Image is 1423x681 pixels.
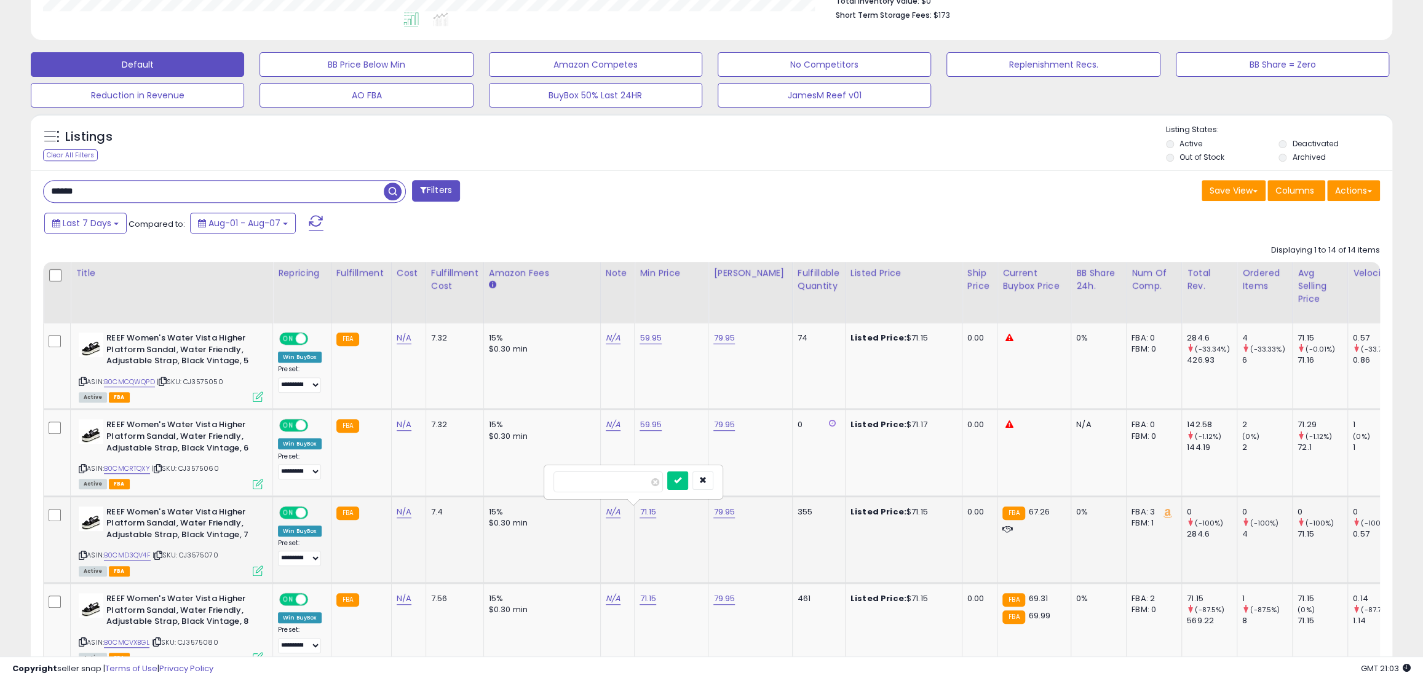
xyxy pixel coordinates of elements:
small: (-100%) [1250,518,1278,528]
div: Fulfillment [336,267,386,280]
small: (-100%) [1195,518,1223,528]
div: 71.15 [1298,593,1347,604]
h5: Listings [65,128,113,146]
div: 0.57 [1353,529,1403,540]
small: FBA [1002,610,1025,624]
b: REEF Women's Water Vista Higher Platform Sandal, Water Friendly, Adjustable Strap, Black Vintage, 8 [106,593,256,631]
div: 426.93 [1187,355,1237,366]
div: 71.15 [1298,615,1347,626]
small: (-33.34%) [1195,344,1229,354]
div: 7.32 [431,333,474,344]
div: 4 [1242,333,1292,344]
span: 2025-08-15 21:03 GMT [1361,663,1411,674]
b: Listed Price: [850,506,906,518]
a: N/A [397,592,411,605]
span: OFF [306,507,326,518]
b: Short Term Storage Fees: [836,10,932,20]
div: Preset: [278,452,322,480]
div: $0.30 min [489,344,591,355]
div: 71.15 [1298,333,1347,344]
div: 72.1 [1298,442,1347,453]
div: ASIN: [79,419,263,487]
div: FBA: 0 [1132,333,1172,344]
span: | SKU: CJ3575050 [157,377,223,387]
button: Filters [412,180,460,202]
button: Replenishment Recs. [946,52,1160,77]
div: $71.15 [850,333,953,344]
div: Preset: [278,626,322,653]
div: 569.22 [1187,615,1237,626]
div: FBA: 0 [1132,419,1172,430]
div: Total Rev. [1187,267,1232,293]
div: $71.15 [850,506,953,518]
small: (0%) [1242,431,1259,441]
span: | SKU: CJ3575070 [153,550,218,560]
div: N/A [1076,419,1117,430]
button: BuyBox 50% Last 24HR [489,83,702,108]
div: Displaying 1 to 14 of 14 items [1271,245,1380,256]
div: Preset: [278,365,322,393]
b: Listed Price: [850,419,906,430]
span: FBA [109,479,130,489]
div: Note [606,267,630,280]
div: 0.14 [1353,593,1403,604]
div: 71.15 [1187,593,1237,604]
small: (-100%) [1306,518,1334,528]
div: 0.57 [1353,333,1403,344]
small: FBA [336,593,359,607]
div: 144.19 [1187,442,1237,453]
div: 7.4 [431,506,474,518]
button: Save View [1202,180,1266,201]
small: FBA [1002,593,1025,607]
a: N/A [397,419,411,431]
a: 71.15 [640,506,656,518]
span: All listings currently available for purchase on Amazon [79,392,107,403]
a: N/A [606,592,620,605]
div: Win BuyBox [278,526,322,537]
div: $71.17 [850,419,953,430]
div: 71.15 [1298,529,1347,540]
div: Num of Comp. [1132,267,1176,293]
div: Ordered Items [1242,267,1287,293]
small: (-33.72%) [1361,344,1395,354]
div: 142.58 [1187,419,1237,430]
a: 79.95 [713,332,735,344]
small: (0%) [1353,431,1370,441]
div: 71.16 [1298,355,1347,366]
div: 1 [1242,593,1292,604]
div: BB Share 24h. [1076,267,1121,293]
a: 79.95 [713,592,735,605]
div: 0.00 [967,333,988,344]
small: (-87.5%) [1195,605,1224,615]
label: Deactivated [1292,138,1338,149]
div: Velocity [1353,267,1398,280]
small: (-1.12%) [1195,431,1221,441]
small: (-1.12%) [1306,431,1332,441]
span: Last 7 Days [63,217,111,229]
div: 1.14 [1353,615,1403,626]
b: REEF Women's Water Vista Higher Platform Sandal, Water Friendly, Adjustable Strap, Black Vintage, 5 [106,333,256,370]
label: Active [1179,138,1202,149]
button: AO FBA [260,83,473,108]
small: (-87.72%) [1361,605,1394,615]
a: N/A [397,506,411,518]
div: 284.6 [1187,333,1237,344]
button: BB Share = Zero [1176,52,1389,77]
a: B0CMCRTQXY [104,463,150,474]
div: Title [76,267,268,280]
span: OFF [306,594,326,605]
div: 2 [1242,442,1292,453]
div: Avg Selling Price [1298,267,1342,305]
div: Win BuyBox [278,612,322,623]
div: Cost [397,267,421,280]
span: All listings currently available for purchase on Amazon [79,566,107,577]
span: ON [280,507,296,518]
div: 0.00 [967,506,988,518]
div: 0 [798,419,836,430]
div: Amazon Fees [489,267,595,280]
span: Columns [1275,184,1314,197]
div: 1 [1353,419,1403,430]
div: 0.86 [1353,355,1403,366]
div: 15% [489,593,591,604]
span: $173 [933,9,950,21]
